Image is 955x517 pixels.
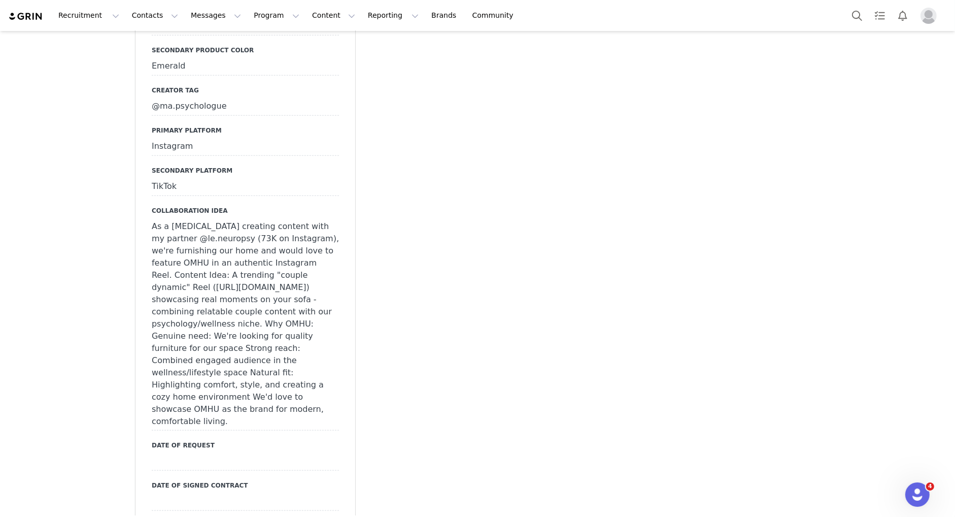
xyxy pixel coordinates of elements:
[152,166,339,175] label: Secondary platform
[362,4,425,27] button: Reporting
[869,4,891,27] a: Tasks
[846,4,868,27] button: Search
[152,178,339,196] div: TikTok
[152,46,339,55] label: Secondary product color
[920,8,937,24] img: placeholder-profile.jpg
[8,8,417,19] body: Rich Text Area. Press ALT-0 for help.
[152,98,339,116] div: @ma.psychologue
[248,4,305,27] button: Program
[466,4,524,27] a: Community
[8,12,44,21] img: grin logo
[152,441,339,450] label: Date of request
[152,206,339,215] label: Collaboration idea
[126,4,184,27] button: Contacts
[926,482,934,491] span: 4
[185,4,247,27] button: Messages
[152,218,339,431] div: As a [MEDICAL_DATA] creating content with my partner @le.neuropsy (73K on Instagram), we're furni...
[306,4,361,27] button: Content
[892,4,914,27] button: Notifications
[152,86,339,95] label: Creator tag
[52,4,125,27] button: Recruitment
[905,482,930,507] iframe: Intercom live chat
[914,8,947,24] button: Profile
[425,4,465,27] a: Brands
[152,57,339,76] div: Emerald
[152,126,339,135] label: Primary platform
[152,481,339,490] label: Date of signed contract
[152,138,339,156] div: Instagram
